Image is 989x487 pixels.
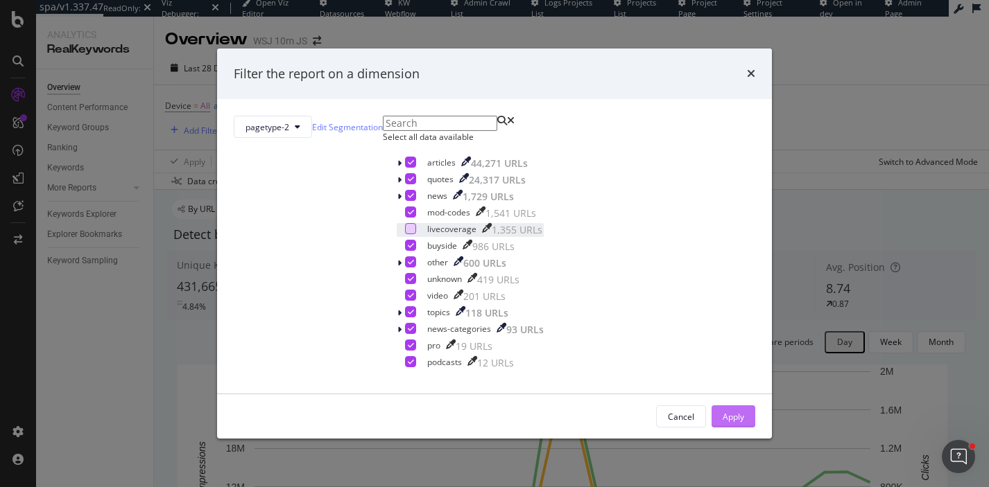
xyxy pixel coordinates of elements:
[477,273,519,287] div: 419 URLs
[723,411,744,423] div: Apply
[492,223,542,237] div: 1,355 URLs
[469,173,526,187] div: 24,317 URLs
[427,223,476,235] div: livecoverage
[747,65,755,83] div: times
[456,339,492,353] div: 19 URLs
[463,256,506,270] div: 600 URLs
[234,65,420,83] div: Filter the report on a dimension
[463,290,506,303] div: 201 URLs
[312,120,383,134] a: Edit Segmentation
[485,206,536,220] div: 1,541 URLs
[465,306,508,320] div: 118 URLs
[656,405,706,427] button: Cancel
[427,206,470,218] div: mod-codes
[463,190,514,204] div: 1,729 URLs
[477,356,514,370] div: 12 URLs
[217,48,772,439] div: modal
[383,131,558,143] div: Select all data available
[668,411,694,423] div: Cancel
[427,273,462,285] div: unknown
[427,190,447,202] div: news
[383,116,497,131] input: Search
[427,290,448,301] div: video
[427,240,457,251] div: buyside
[712,405,755,427] button: Apply
[471,157,528,170] div: 44,271 URLs
[472,240,515,254] div: 986 URLs
[427,157,456,168] div: articles
[427,256,448,268] div: other
[246,121,289,133] span: pagetype-2
[427,306,450,318] div: topics
[427,356,462,368] div: podcasts
[427,173,454,185] div: quotes
[942,440,975,473] iframe: Intercom live chat
[427,339,440,351] div: pro
[234,116,312,138] button: pagetype-2
[427,323,491,335] div: news-categories
[506,323,544,337] div: 93 URLs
